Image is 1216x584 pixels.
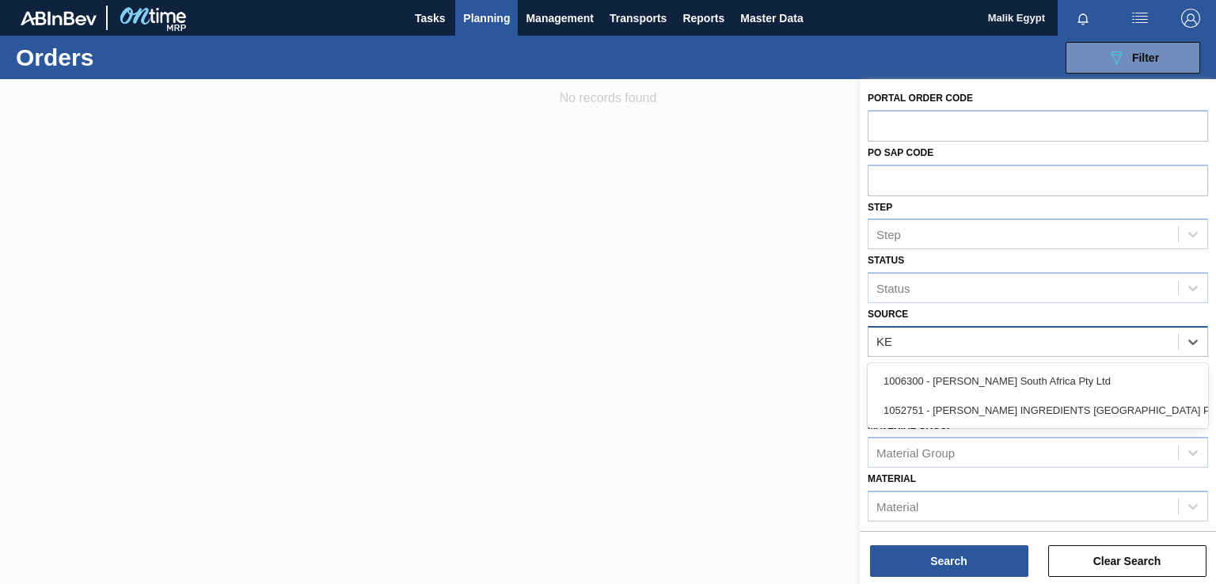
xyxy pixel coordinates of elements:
img: Logout [1181,9,1200,28]
div: 1006300 - [PERSON_NAME] South Africa Pty Ltd [868,366,1208,396]
label: PO SAP Code [868,147,933,158]
img: userActions [1130,9,1149,28]
span: Planning [463,9,510,28]
label: Material Group [868,420,953,431]
span: Transports [610,9,667,28]
button: Notifications [1058,7,1108,29]
label: Portal Order Code [868,93,973,104]
h1: Orders [16,48,243,66]
div: Material [876,500,918,514]
label: Status [868,255,904,266]
div: 1052751 - [PERSON_NAME] INGREDIENTS [GEOGRAPHIC_DATA] PTY [868,396,1208,425]
span: Tasks [412,9,447,28]
div: Status [876,282,910,295]
div: Material Group [876,446,955,460]
span: Reports [682,9,724,28]
label: Destination [868,362,931,374]
span: Master Data [740,9,803,28]
span: Management [526,9,594,28]
label: Material [868,473,916,484]
label: Source [868,309,908,320]
img: TNhmsLtSVTkK8tSr43FrP2fwEKptu5GPRR3wAAAABJRU5ErkJggg== [21,11,97,25]
span: Filter [1132,51,1159,64]
label: Step [868,202,892,213]
button: Filter [1066,42,1200,74]
div: Step [876,228,901,241]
